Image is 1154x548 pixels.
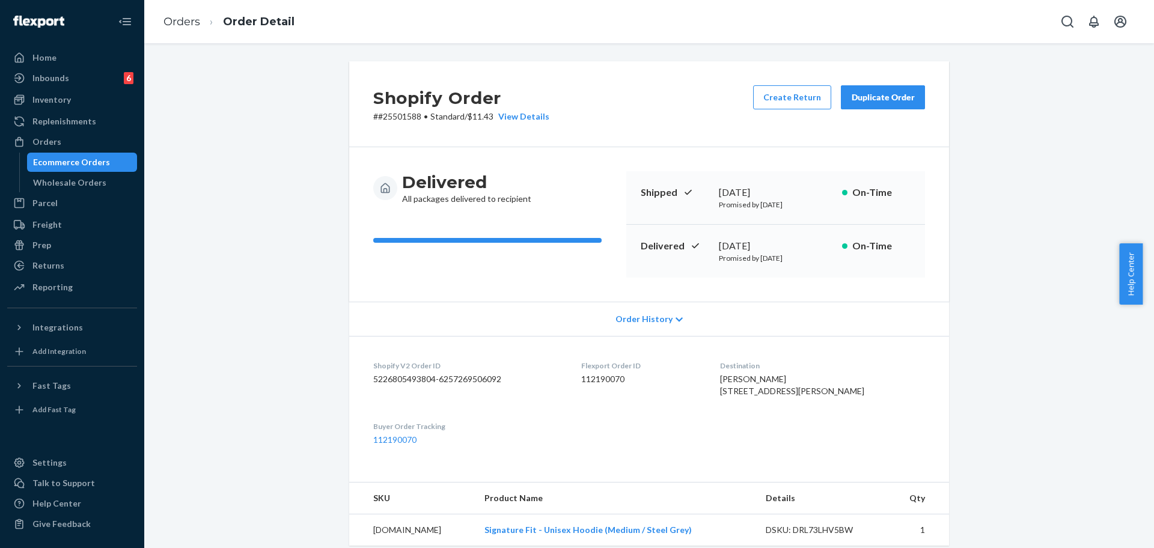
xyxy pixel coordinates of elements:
div: Replenishments [32,115,96,127]
div: [DATE] [719,239,832,253]
th: SKU [349,483,475,514]
span: Standard [430,111,465,121]
p: Promised by [DATE] [719,199,832,210]
a: Inbounds6 [7,68,137,88]
span: [PERSON_NAME] [STREET_ADDRESS][PERSON_NAME] [720,374,864,396]
button: Close Navigation [113,10,137,34]
div: Add Fast Tag [32,404,76,415]
div: Returns [32,260,64,272]
dt: Destination [720,361,925,371]
a: Home [7,48,137,67]
dd: 112190070 [581,373,701,385]
div: Inventory [32,94,71,106]
dt: Shopify V2 Order ID [373,361,562,371]
div: Wholesale Orders [33,177,106,189]
a: Add Fast Tag [7,400,137,419]
a: Replenishments [7,112,137,131]
div: Help Center [32,498,81,510]
dt: Buyer Order Tracking [373,421,562,431]
div: Add Integration [32,346,86,356]
div: DSKU: DRL73LHV5BW [766,524,879,536]
a: Returns [7,256,137,275]
button: Talk to Support [7,473,137,493]
h3: Delivered [402,171,531,193]
th: Product Name [475,483,756,514]
a: Prep [7,236,137,255]
th: Details [756,483,888,514]
button: Open Search Box [1055,10,1079,34]
button: Fast Tags [7,376,137,395]
p: Delivered [641,239,709,253]
button: Help Center [1119,243,1143,305]
td: [DOMAIN_NAME] [349,514,475,546]
a: Ecommerce Orders [27,153,138,172]
span: • [424,111,428,121]
button: Create Return [753,85,831,109]
a: Help Center [7,494,137,513]
h2: Shopify Order [373,85,549,111]
a: Signature Fit - Unisex Hoodie (Medium / Steel Grey) [484,525,692,535]
a: Parcel [7,193,137,213]
p: Promised by [DATE] [719,253,832,263]
ol: breadcrumbs [154,4,304,40]
p: # #25501588 / $11.43 [373,111,549,123]
div: Duplicate Order [851,91,915,103]
div: Orders [32,136,61,148]
div: Prep [32,239,51,251]
div: Talk to Support [32,477,95,489]
div: Inbounds [32,72,69,84]
button: Open account menu [1108,10,1132,34]
a: Order Detail [223,15,295,28]
div: All packages delivered to recipient [402,171,531,205]
div: Parcel [32,197,58,209]
a: Settings [7,453,137,472]
span: Order History [615,313,673,325]
button: Give Feedback [7,514,137,534]
div: Fast Tags [32,380,71,392]
iframe: Opens a widget where you can chat to one of our agents [1078,512,1142,542]
a: Freight [7,215,137,234]
th: Qty [888,483,949,514]
a: Inventory [7,90,137,109]
p: Shipped [641,186,709,199]
div: Ecommerce Orders [33,156,110,168]
div: Integrations [32,321,83,333]
p: On-Time [852,239,911,253]
a: Orders [163,15,200,28]
a: Orders [7,132,137,151]
div: [DATE] [719,186,832,199]
a: Wholesale Orders [27,173,138,192]
a: Reporting [7,278,137,297]
div: 6 [124,72,133,84]
div: Settings [32,457,67,469]
button: Open notifications [1082,10,1106,34]
img: Flexport logo [13,16,64,28]
p: On-Time [852,186,911,199]
div: Reporting [32,281,73,293]
button: Integrations [7,318,137,337]
a: Add Integration [7,342,137,361]
button: View Details [493,111,549,123]
div: Home [32,52,56,64]
div: Give Feedback [32,518,91,530]
dd: 5226805493804-6257269506092 [373,373,562,385]
button: Duplicate Order [841,85,925,109]
a: 112190070 [373,434,417,445]
div: Freight [32,219,62,231]
dt: Flexport Order ID [581,361,701,371]
td: 1 [888,514,949,546]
